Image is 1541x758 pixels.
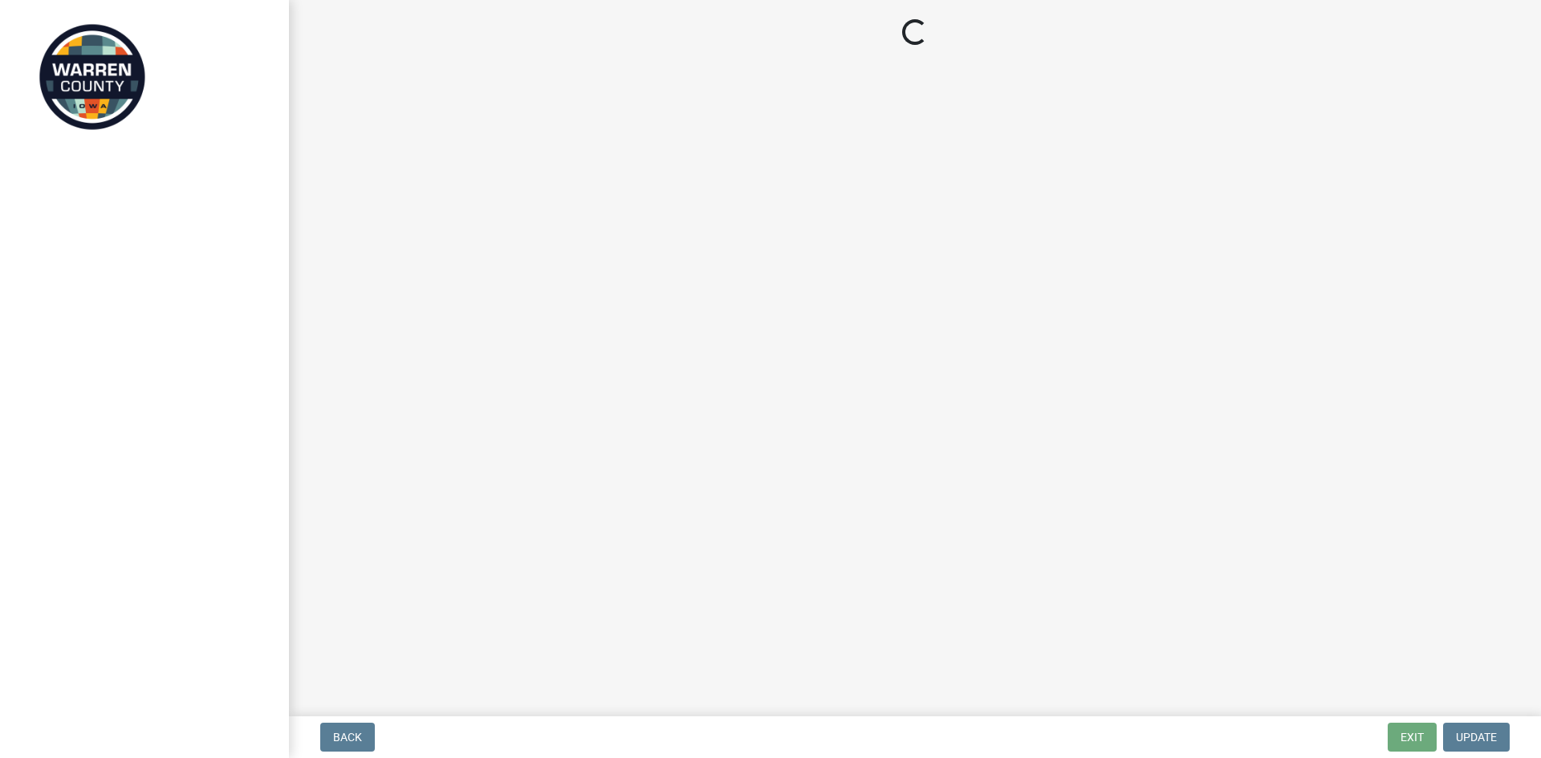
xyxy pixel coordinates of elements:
button: Exit [1388,723,1437,752]
span: Back [333,731,362,744]
span: Update [1456,731,1497,744]
button: Update [1443,723,1510,752]
img: Warren County, Iowa [32,17,152,137]
button: Back [320,723,375,752]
